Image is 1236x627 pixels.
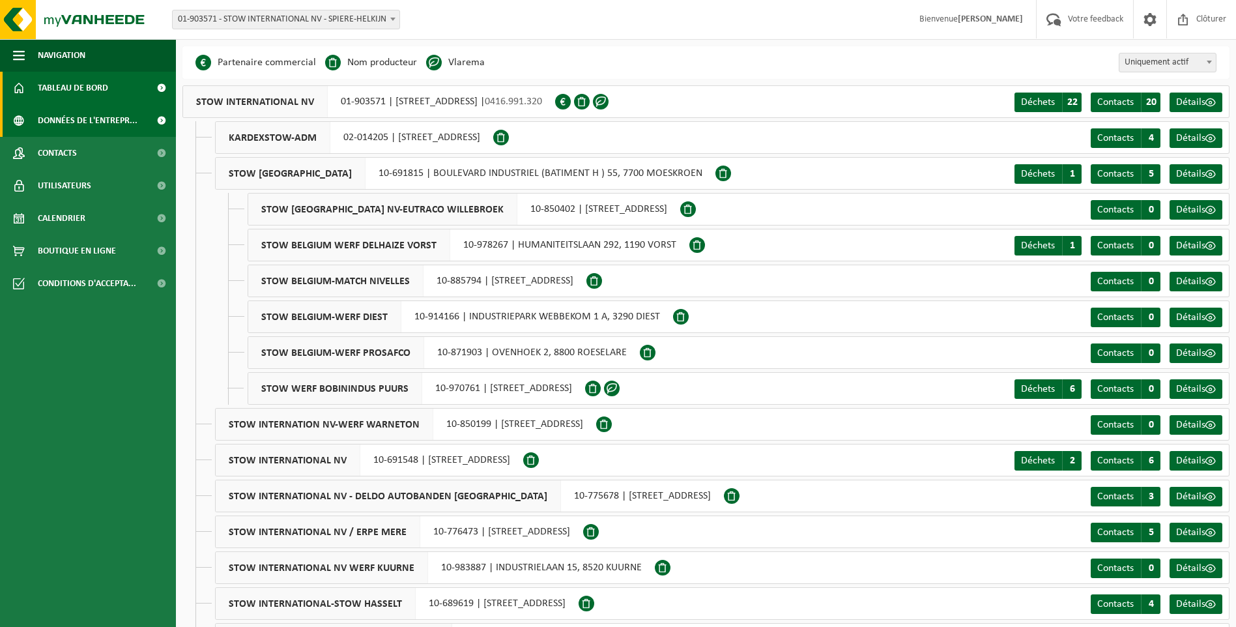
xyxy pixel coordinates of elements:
[1141,487,1160,506] span: 3
[1014,379,1082,399] a: Déchets 6
[38,202,85,235] span: Calendrier
[1097,205,1134,215] span: Contacts
[215,587,579,620] div: 10-689619 | [STREET_ADDRESS]
[1141,451,1160,471] span: 6
[1021,169,1055,179] span: Déchets
[1170,594,1222,614] a: Détails
[1141,523,1160,542] span: 5
[1091,272,1160,291] a: Contacts 0
[1176,456,1205,466] span: Détails
[1091,200,1160,220] a: Contacts 0
[1097,133,1134,143] span: Contacts
[1170,343,1222,363] a: Détails
[1021,241,1055,251] span: Déchets
[1170,236,1222,255] a: Détails
[1170,487,1222,506] a: Détails
[1141,200,1160,220] span: 0
[1176,205,1205,215] span: Détails
[1021,456,1055,466] span: Déchets
[183,86,328,117] span: STOW INTERNATIONAL NV
[1091,164,1160,184] a: Contacts 5
[1021,97,1055,108] span: Déchets
[248,194,517,225] span: STOW [GEOGRAPHIC_DATA] NV-EUTRACO WILLEBROEK
[1141,559,1160,578] span: 0
[1097,384,1134,394] span: Contacts
[1141,93,1160,112] span: 20
[38,39,85,72] span: Navigation
[38,169,91,202] span: Utilisateurs
[1097,169,1134,179] span: Contacts
[1091,236,1160,255] a: Contacts 0
[1062,164,1082,184] span: 1
[1170,415,1222,435] a: Détails
[1141,594,1160,614] span: 4
[1176,384,1205,394] span: Détails
[325,53,417,72] li: Nom producteur
[1176,169,1205,179] span: Détails
[248,336,640,369] div: 10-871903 | OVENHOEK 2, 8800 ROESELARE
[1062,379,1082,399] span: 6
[216,409,433,440] span: STOW INTERNATION NV-WERF WARNETON
[1170,379,1222,399] a: Détails
[1176,133,1205,143] span: Détails
[1170,451,1222,471] a: Détails
[1097,563,1134,574] span: Contacts
[1170,200,1222,220] a: Détails
[1141,128,1160,148] span: 4
[485,96,542,107] span: 0416.991.320
[1021,384,1055,394] span: Déchets
[1170,128,1222,148] a: Détails
[38,72,108,104] span: Tableau de bord
[1097,276,1134,287] span: Contacts
[1091,487,1160,506] a: Contacts 3
[195,53,316,72] li: Partenaire commercial
[1091,308,1160,327] a: Contacts 0
[1097,312,1134,323] span: Contacts
[1097,456,1134,466] span: Contacts
[248,372,585,405] div: 10-970761 | [STREET_ADDRESS]
[1170,523,1222,542] a: Détails
[1014,236,1082,255] a: Déchets 1
[215,516,583,548] div: 10-776473 | [STREET_ADDRESS]
[1091,594,1160,614] a: Contacts 4
[1062,93,1082,112] span: 22
[215,408,596,441] div: 10-850199 | [STREET_ADDRESS]
[1176,420,1205,430] span: Détails
[38,104,137,137] span: Données de l'entrepr...
[1062,236,1082,255] span: 1
[1170,93,1222,112] a: Détails
[1176,97,1205,108] span: Détails
[172,10,400,29] span: 01-903571 - STOW INTERNATIONAL NV - SPIERE-HELKIJN
[248,300,673,333] div: 10-914166 | INDUSTRIEPARK WEBBEKOM 1 A, 3290 DIEST
[1091,379,1160,399] a: Contacts 0
[216,588,416,619] span: STOW INTERNATIONAL-STOW HASSELT
[1170,559,1222,578] a: Détails
[1097,241,1134,251] span: Contacts
[1141,379,1160,399] span: 0
[182,85,555,118] div: 01-903571 | [STREET_ADDRESS] |
[1176,527,1205,538] span: Détails
[1097,348,1134,358] span: Contacts
[215,480,724,512] div: 10-775678 | [STREET_ADDRESS]
[215,121,493,154] div: 02-014205 | [STREET_ADDRESS]
[426,53,485,72] li: Vlarema
[215,444,523,476] div: 10-691548 | [STREET_ADDRESS]
[1141,236,1160,255] span: 0
[1119,53,1216,72] span: Uniquement actif
[248,373,422,404] span: STOW WERF BOBININDUS PUURS
[248,265,424,297] span: STOW BELGIUM-MATCH NIVELLES
[1097,420,1134,430] span: Contacts
[216,516,420,547] span: STOW INTERNATIONAL NV / ERPE MERE
[1097,599,1134,609] span: Contacts
[1176,241,1205,251] span: Détails
[1176,312,1205,323] span: Détails
[1091,93,1160,112] a: Contacts 20
[1091,128,1160,148] a: Contacts 4
[1170,164,1222,184] a: Détails
[1141,308,1160,327] span: 0
[216,445,360,476] span: STOW INTERNATIONAL NV
[1176,491,1205,502] span: Détails
[216,552,428,583] span: STOW INTERNATIONAL NV WERF KUURNE
[173,10,399,29] span: 01-903571 - STOW INTERNATIONAL NV - SPIERE-HELKIJN
[1176,599,1205,609] span: Détails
